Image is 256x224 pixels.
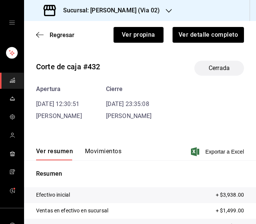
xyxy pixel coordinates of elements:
[36,169,244,178] p: Resumen
[173,27,244,43] button: Ver detalle completo
[36,31,74,39] button: Regresar
[36,148,121,160] div: navigation tabs
[36,85,82,94] div: Apertura
[57,6,160,15] h3: Sucursal: [PERSON_NAME] (Via 02)
[216,191,244,199] p: + $3,938.00
[36,148,73,160] button: Ver resumen
[36,191,70,199] p: Efectivo inicial
[192,147,244,156] button: Exportar a Excel
[114,27,164,43] button: Ver propina
[106,85,152,94] div: Cierre
[106,100,149,108] time: [DATE] 23:35:08
[36,112,82,119] span: [PERSON_NAME]
[36,207,108,215] p: Ventas en efectivo en sucursal
[9,19,15,25] button: open drawer
[50,31,74,39] span: Regresar
[36,100,79,108] time: [DATE] 12:30:51
[106,112,152,119] span: [PERSON_NAME]
[216,207,244,215] p: + $1,499.00
[204,64,234,73] span: Cerrada
[85,148,121,160] button: Movimientos
[36,61,100,72] div: Corte de caja #432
